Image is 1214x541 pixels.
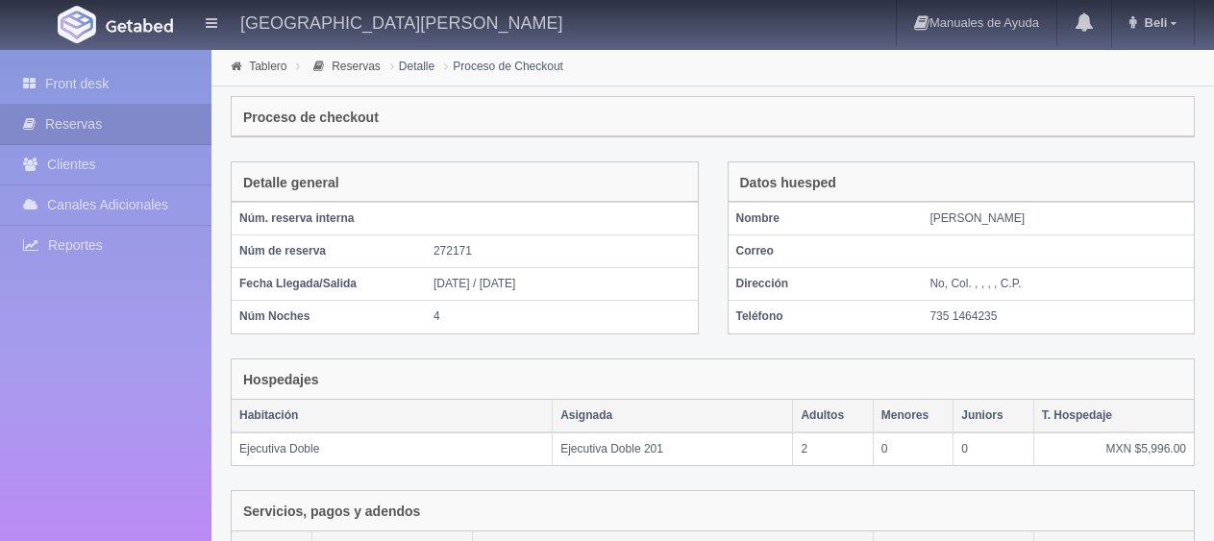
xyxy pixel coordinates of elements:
[922,203,1194,235] td: [PERSON_NAME]
[1033,432,1194,465] td: MXN $5,996.00
[922,268,1194,301] td: No, Col. , , , , C.P.
[106,18,173,33] img: Getabed
[232,432,553,465] td: Ejecutiva Doble
[1033,400,1194,432] th: T. Hospedaje
[243,111,379,125] h4: Proceso de checkout
[232,235,426,268] th: Núm de reserva
[793,400,873,432] th: Adultos
[729,235,923,268] th: Correo
[58,6,96,43] img: Getabed
[729,203,923,235] th: Nombre
[553,400,793,432] th: Asignada
[243,176,339,190] h4: Detalle general
[740,176,836,190] h4: Datos huesped
[873,432,953,465] td: 0
[385,57,439,75] li: Detalle
[240,10,562,34] h4: [GEOGRAPHIC_DATA][PERSON_NAME]
[232,203,426,235] th: Núm. reserva interna
[332,60,381,73] a: Reservas
[249,60,286,73] a: Tablero
[426,301,698,333] td: 4
[426,235,698,268] td: 272171
[439,57,568,75] li: Proceso de Checkout
[243,504,420,519] h4: Servicios, pagos y adendos
[922,301,1194,333] td: 735 1464235
[729,301,923,333] th: Teléfono
[954,400,1033,432] th: Juniors
[232,400,553,432] th: Habitación
[873,400,953,432] th: Menores
[553,432,793,465] td: Ejecutiva Doble 201
[954,432,1033,465] td: 0
[793,432,873,465] td: 2
[232,301,426,333] th: Núm Noches
[426,268,698,301] td: [DATE] / [DATE]
[1140,15,1168,30] span: Beli
[232,268,426,301] th: Fecha Llegada/Salida
[243,373,319,387] h4: Hospedajes
[729,268,923,301] th: Dirección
